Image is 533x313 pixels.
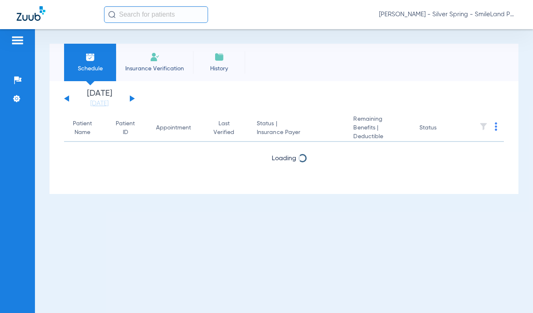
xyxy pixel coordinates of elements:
img: Schedule [85,52,95,62]
div: Last Verified [212,119,236,137]
div: Appointment [156,124,191,132]
div: Patient ID [115,119,143,137]
span: Insurance Payer [257,128,340,137]
span: Deductible [353,132,406,141]
img: Manual Insurance Verification [150,52,160,62]
span: History [199,65,239,73]
div: Appointment [156,124,199,132]
a: [DATE] [74,99,124,108]
div: Last Verified [212,119,243,137]
span: Loading [272,155,296,162]
th: Status | [250,115,347,142]
img: group-dot-blue.svg [495,122,497,131]
div: Patient Name [71,119,94,137]
span: Insurance Verification [122,65,187,73]
span: [PERSON_NAME] - Silver Spring - SmileLand PD [379,10,516,19]
img: Search Icon [108,11,116,18]
div: Patient Name [71,119,102,137]
input: Search for patients [104,6,208,23]
img: filter.svg [479,122,488,131]
th: Remaining Benefits | [347,115,413,142]
img: History [214,52,224,62]
img: hamburger-icon [11,35,24,45]
span: Schedule [70,65,110,73]
div: Patient ID [115,119,136,137]
img: Zuub Logo [17,6,45,21]
li: [DATE] [74,89,124,108]
th: Status [413,115,469,142]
